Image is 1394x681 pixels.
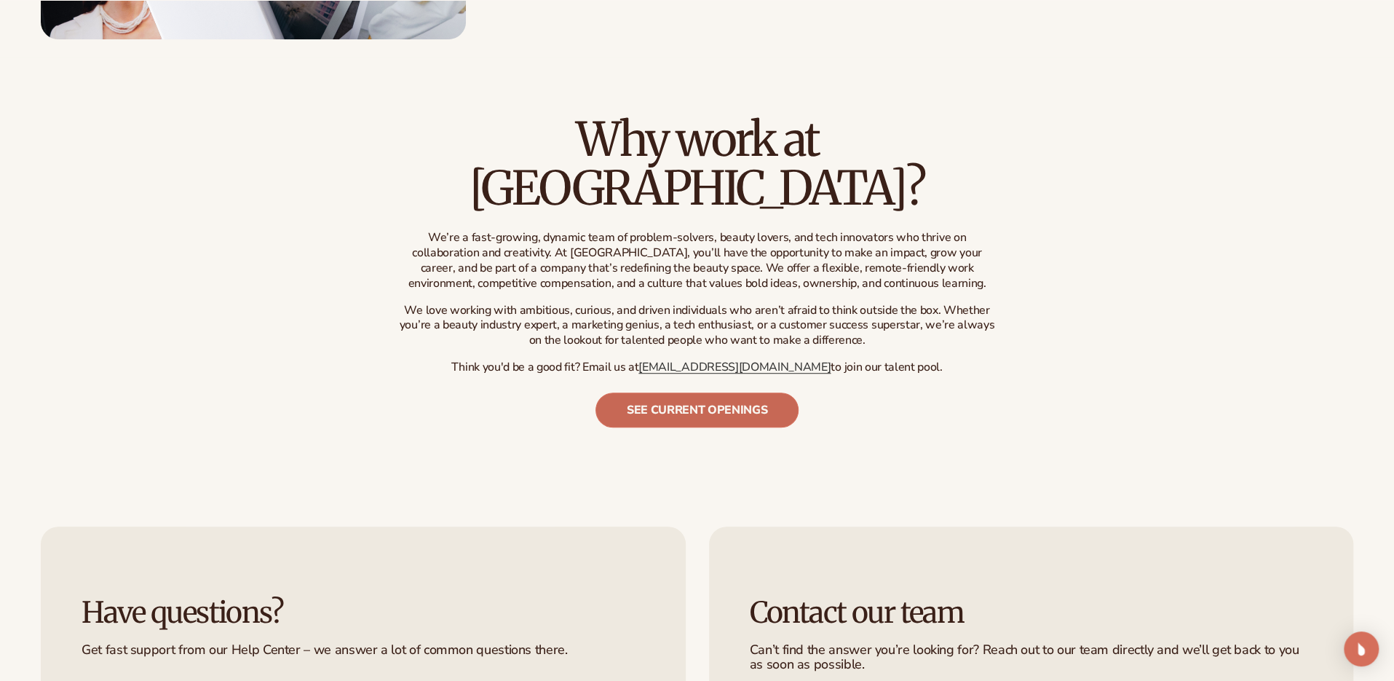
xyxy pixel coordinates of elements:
[82,597,645,629] h3: Have questions?
[1344,631,1379,666] div: Open Intercom Messenger
[395,360,999,375] p: Think you'd be a good fit? Email us at to join our talent pool.
[750,597,1313,629] h3: Contact our team
[638,359,831,375] a: [EMAIL_ADDRESS][DOMAIN_NAME]
[395,115,999,213] h2: Why work at [GEOGRAPHIC_DATA]?
[395,230,999,291] p: We’re a fast-growing, dynamic team of problem-solvers, beauty lovers, and tech innovators who thr...
[82,643,645,658] p: Get fast support from our Help Center – we answer a lot of common questions there.
[750,643,1313,672] p: Can’t find the answer you’re looking for? Reach out to our team directly and we’ll get back to yo...
[395,303,999,348] p: We love working with ambitious, curious, and driven individuals who aren’t afraid to think outsid...
[595,393,799,428] a: See current openings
